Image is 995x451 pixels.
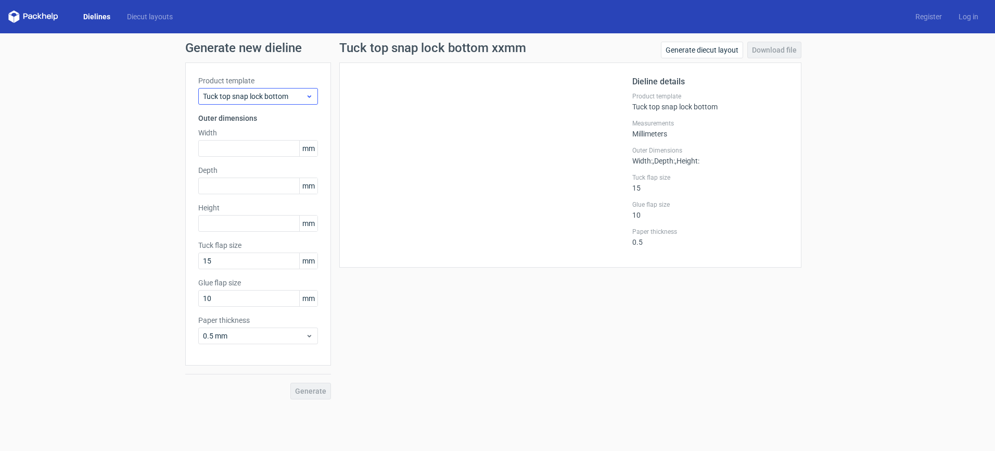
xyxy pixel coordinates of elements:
[299,141,317,156] span: mm
[198,203,318,213] label: Height
[339,42,526,54] h1: Tuck top snap lock bottom xxmm
[907,11,950,22] a: Register
[185,42,810,54] h1: Generate new dieline
[198,76,318,86] label: Product template
[203,91,305,102] span: Tuck top snap lock bottom
[632,146,788,155] label: Outer Dimensions
[632,76,788,88] h2: Dieline details
[950,11,987,22] a: Log in
[632,119,788,138] div: Millimeters
[661,42,743,58] a: Generate diecut layout
[632,173,788,192] div: 15
[198,113,318,123] h3: Outer dimensions
[632,92,788,101] label: Product template
[632,228,788,236] label: Paper thickness
[632,157,653,165] span: Width :
[675,157,699,165] span: , Height :
[203,331,305,341] span: 0.5 mm
[198,165,318,176] label: Depth
[632,228,788,246] div: 0.5
[632,173,788,182] label: Tuck flap size
[299,216,317,231] span: mm
[119,11,181,22] a: Diecut layouts
[653,157,675,165] span: , Depth :
[632,119,788,128] label: Measurements
[632,92,788,111] div: Tuck top snap lock bottom
[299,178,317,194] span: mm
[299,253,317,269] span: mm
[632,201,788,219] div: 10
[632,201,788,209] label: Glue flap size
[198,315,318,325] label: Paper thickness
[198,278,318,288] label: Glue flap size
[198,128,318,138] label: Width
[299,291,317,306] span: mm
[75,11,119,22] a: Dielines
[198,240,318,250] label: Tuck flap size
